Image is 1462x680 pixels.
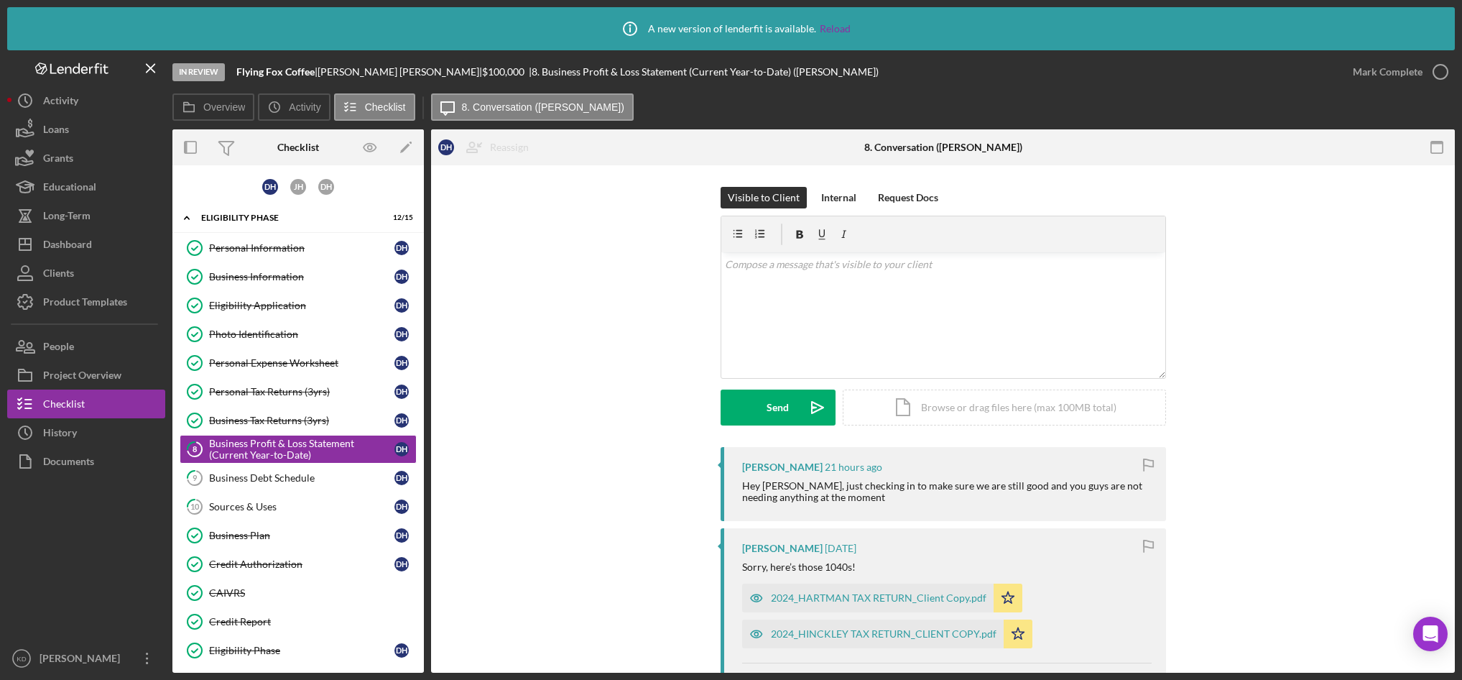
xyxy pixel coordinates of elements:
[209,242,394,254] div: Personal Information
[394,528,409,543] div: D H
[7,332,165,361] button: People
[1353,58,1422,86] div: Mark Complete
[43,115,69,147] div: Loans
[17,655,26,663] text: KD
[871,187,945,208] button: Request Docs
[180,492,417,521] a: 10Sources & UsesDH
[7,288,165,316] button: Product Templates
[7,259,165,288] button: Clients
[7,86,165,115] button: Activity
[394,385,409,399] div: D H
[209,501,394,513] div: Sources & Uses
[7,173,165,201] button: Educational
[7,361,165,390] button: Project Overview
[7,390,165,418] a: Checklist
[771,628,996,640] div: 2024_HINCKLEY TAX RETURN_CLIENT COPY.pdf
[771,592,986,604] div: 2024_HARTMAN TAX RETURN_Client Copy.pdf
[721,390,836,426] button: Send
[728,187,800,208] div: Visible to Client
[482,65,524,78] span: $100,000
[193,473,198,482] tspan: 9
[490,133,529,162] div: Reassign
[394,413,409,428] div: D H
[394,298,409,313] div: D H
[394,270,409,284] div: D H
[7,447,165,476] button: Documents
[180,349,417,377] a: Personal Expense WorksheetDH
[394,241,409,255] div: D H
[209,616,416,628] div: Credit Report
[394,500,409,514] div: D H
[258,93,330,121] button: Activity
[7,144,165,173] button: Grants
[7,418,165,447] button: History
[43,201,91,234] div: Long-Term
[365,101,406,113] label: Checklist
[209,559,394,570] div: Credit Authorization
[7,201,165,230] button: Long-Term
[209,300,394,311] div: Eligibility Application
[721,187,807,208] button: Visible to Client
[180,320,417,349] a: Photo IdentificationDH
[172,93,254,121] button: Overview
[43,390,85,422] div: Checklist
[612,11,851,47] div: A new version of lenderfit is available.
[236,65,315,78] b: Flying Fox Coffee
[180,550,417,579] a: Credit AuthorizationDH
[43,288,127,320] div: Product Templates
[180,521,417,550] a: Business PlanDH
[43,86,78,119] div: Activity
[172,63,225,81] div: In Review
[180,579,417,607] a: CAIVRS
[825,543,856,554] time: 2025-08-20 23:37
[180,291,417,320] a: Eligibility ApplicationDH
[767,390,789,426] div: Send
[7,230,165,259] button: Dashboard
[864,142,1022,153] div: 8. Conversation ([PERSON_NAME])
[180,435,417,464] a: 8Business Profit & Loss Statement (Current Year-to-Date)DH
[43,447,94,479] div: Documents
[209,386,394,398] div: Personal Tax Returns (3yrs)
[742,561,856,573] div: Sorry, here’s those 1040s!
[742,584,1022,612] button: 2024_HARTMAN TAX RETURN_Client Copy.pdf
[394,643,409,658] div: D H
[394,442,409,456] div: D H
[334,93,415,121] button: Checklist
[43,361,121,393] div: Project Overview
[431,93,634,121] button: 8. Conversation ([PERSON_NAME])
[529,66,879,78] div: | 8. Business Profit & Loss Statement (Current Year-to-Date) ([PERSON_NAME])
[209,438,394,461] div: Business Profit & Loss Statement (Current Year-to-Date)
[7,115,165,144] button: Loans
[209,415,394,426] div: Business Tax Returns (3yrs)
[43,144,73,176] div: Grants
[878,187,938,208] div: Request Docs
[387,213,413,222] div: 12 / 15
[190,502,200,511] tspan: 10
[180,234,417,262] a: Personal InformationDH
[394,557,409,571] div: D H
[203,101,245,113] label: Overview
[814,187,864,208] button: Internal
[180,377,417,406] a: Personal Tax Returns (3yrs)DH
[742,543,823,554] div: [PERSON_NAME]
[43,259,74,291] div: Clients
[820,23,851,35] a: Reload
[201,213,377,222] div: Eligibility Phase
[821,187,856,208] div: Internal
[825,461,882,473] time: 2025-09-08 17:26
[209,357,394,369] div: Personal Expense Worksheet
[1413,617,1448,651] div: Open Intercom Messenger
[180,636,417,665] a: Eligibility PhaseDH
[209,472,394,484] div: Business Debt Schedule
[289,101,320,113] label: Activity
